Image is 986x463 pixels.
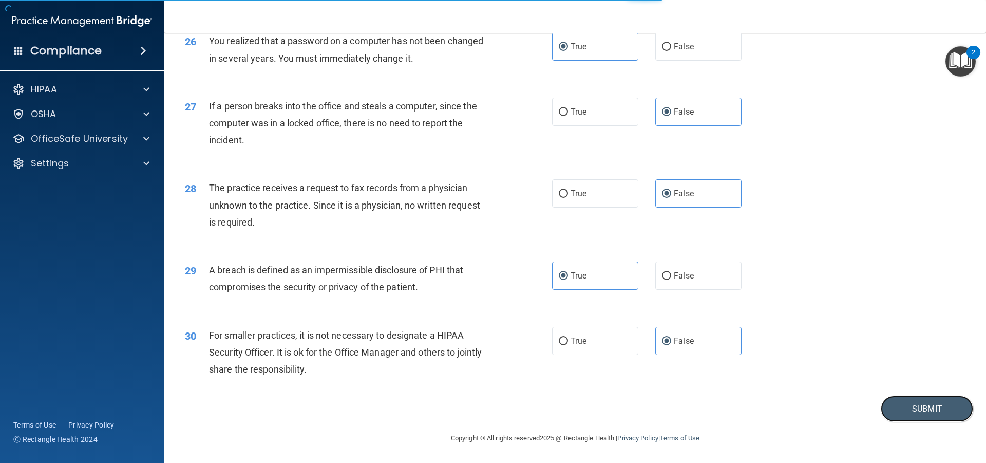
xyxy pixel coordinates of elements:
a: Settings [12,157,149,170]
input: False [662,108,671,116]
input: False [662,43,671,51]
a: OfficeSafe University [12,133,149,145]
span: 28 [185,182,196,195]
p: OfficeSafe University [31,133,128,145]
p: OSHA [31,108,56,120]
a: Terms of Use [13,420,56,430]
p: Settings [31,157,69,170]
input: False [662,338,671,345]
p: HIPAA [31,83,57,96]
a: Privacy Policy [68,420,115,430]
h4: Compliance [30,44,102,58]
a: Privacy Policy [617,434,658,442]
a: Terms of Use [660,434,699,442]
iframe: Drift Widget Chat Controller [935,392,974,431]
span: 27 [185,101,196,113]
span: The practice receives a request to fax records from a physician unknown to the practice. Since it... [209,182,480,227]
button: Submit [881,396,973,422]
input: True [559,108,568,116]
a: OSHA [12,108,149,120]
span: If a person breaks into the office and steals a computer, since the computer was in a locked offi... [209,101,477,145]
span: True [571,189,586,198]
span: 26 [185,35,196,48]
span: True [571,336,586,346]
img: PMB logo [12,11,152,31]
input: False [662,272,671,280]
span: You realized that a password on a computer has not been changed in several years. You must immedi... [209,35,483,63]
button: Open Resource Center, 2 new notifications [945,46,976,77]
input: True [559,190,568,198]
span: 29 [185,265,196,277]
span: False [674,271,694,281]
span: Ⓒ Rectangle Health 2024 [13,434,98,445]
a: HIPAA [12,83,149,96]
span: For smaller practices, it is not necessary to designate a HIPAA Security Officer. It is ok for th... [209,330,482,375]
span: False [674,336,694,346]
span: A breach is defined as an impermissible disclosure of PHI that compromises the security or privac... [209,265,463,292]
input: True [559,43,568,51]
input: True [559,272,568,280]
span: False [674,189,694,198]
div: Copyright © All rights reserved 2025 @ Rectangle Health | | [388,422,763,455]
input: False [662,190,671,198]
div: 2 [972,52,975,66]
span: True [571,107,586,117]
span: False [674,107,694,117]
span: False [674,42,694,51]
span: True [571,42,586,51]
span: 30 [185,330,196,342]
span: True [571,271,586,281]
input: True [559,338,568,345]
